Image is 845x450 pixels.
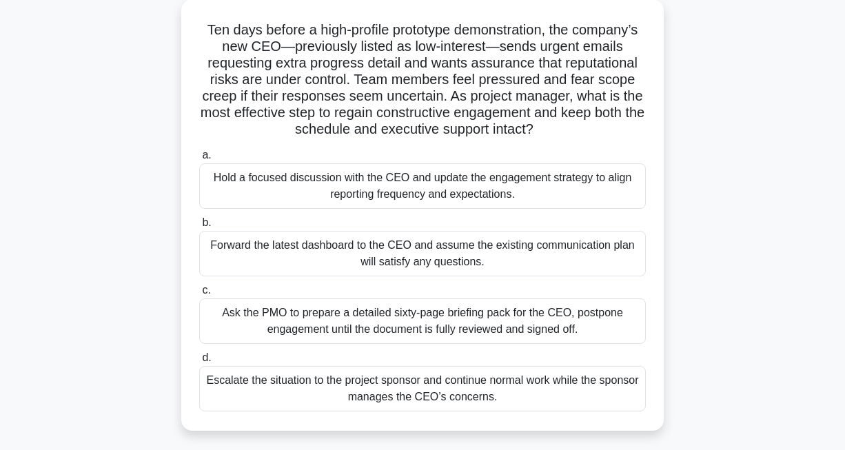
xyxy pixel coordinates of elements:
div: Escalate the situation to the project sponsor and continue normal work while the sponsor manages ... [199,366,646,411]
h5: Ten days before a high-profile prototype demonstration, the company’s new CEO—previously listed a... [198,21,647,139]
span: b. [202,216,211,228]
div: Forward the latest dashboard to the CEO and assume the existing communication plan will satisfy a... [199,231,646,276]
div: Hold a focused discussion with the CEO and update the engagement strategy to align reporting freq... [199,163,646,209]
span: d. [202,351,211,363]
span: c. [202,284,210,296]
div: Ask the PMO to prepare a detailed sixty-page briefing pack for the CEO, postpone engagement until... [199,298,646,344]
span: a. [202,149,211,161]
